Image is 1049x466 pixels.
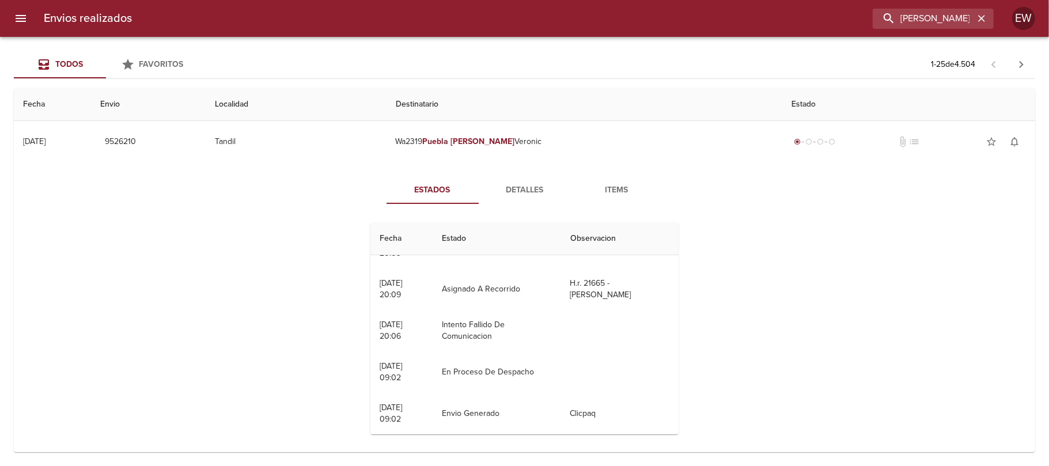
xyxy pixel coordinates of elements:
[387,176,663,204] div: Tabs detalle de guia
[380,278,402,300] div: [DATE] 20:09
[44,9,132,28] h6: Envios realizados
[1008,51,1035,78] span: Pagina siguiente
[380,403,402,424] div: [DATE] 09:02
[370,222,433,255] th: Fecha
[105,135,136,149] span: 9526210
[1012,7,1035,30] div: EW
[561,268,679,310] td: H.r. 21665 - [PERSON_NAME]
[980,130,1003,153] button: Agregar a favoritos
[433,351,561,393] td: En Proceso De Despacho
[433,310,561,351] td: Intento Fallido De Comunicacion
[14,51,198,78] div: Tabs Envios
[387,88,782,121] th: Destinatario
[792,136,838,147] div: Generado
[561,393,679,434] td: Clicpaq
[100,131,141,153] button: 9526210
[451,137,515,146] em: [PERSON_NAME]
[380,320,402,341] div: [DATE] 20:06
[7,5,35,32] button: menu
[370,164,679,434] table: Tabla de seguimiento
[578,183,656,198] span: Items
[387,121,782,162] td: Wa2319 Veronic
[393,183,472,198] span: Estados
[909,136,921,147] span: No tiene pedido asociado
[817,138,824,145] span: radio_button_unchecked
[828,138,835,145] span: radio_button_unchecked
[433,222,561,255] th: Estado
[986,136,997,147] span: star_border
[561,222,679,255] th: Observacion
[206,121,387,162] td: Tandil
[14,88,91,121] th: Fecha
[805,138,812,145] span: radio_button_unchecked
[206,88,387,121] th: Localidad
[980,58,1008,70] span: Pagina anterior
[897,136,909,147] span: No tiene documentos adjuntos
[794,138,801,145] span: radio_button_checked
[433,268,561,310] td: Asignado A Recorrido
[380,361,402,382] div: [DATE] 09:02
[486,183,564,198] span: Detalles
[873,9,974,29] input: buscar
[423,137,449,146] em: Puebla
[91,88,206,121] th: Envio
[23,137,46,146] div: [DATE]
[139,59,184,69] span: Favoritos
[1003,130,1026,153] button: Activar notificaciones
[931,59,975,70] p: 1 - 25 de 4.504
[433,393,561,434] td: Envio Generado
[55,59,83,69] span: Todos
[1009,136,1020,147] span: notifications_none
[1012,7,1035,30] div: Abrir información de usuario
[782,88,1035,121] th: Estado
